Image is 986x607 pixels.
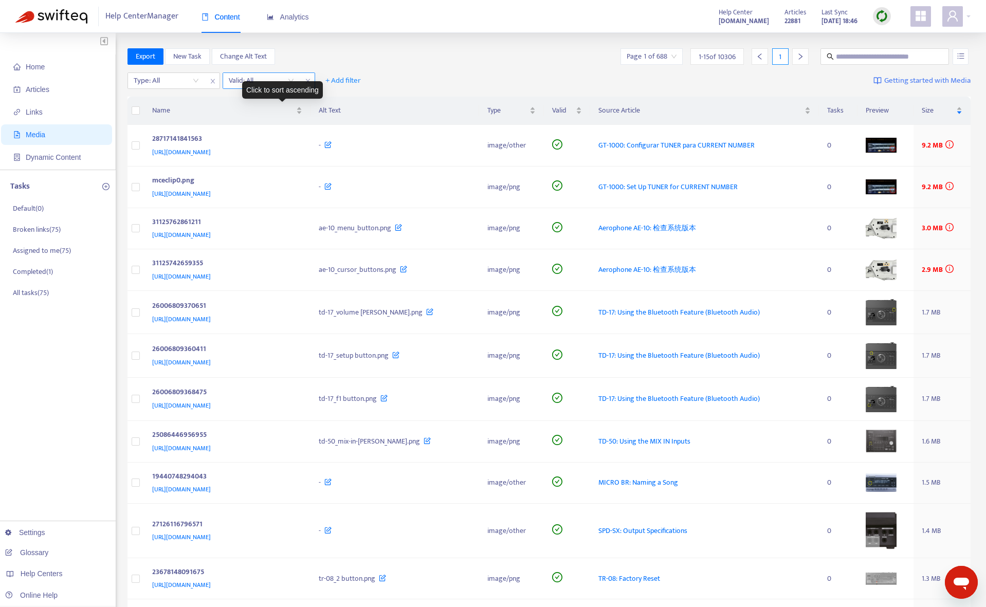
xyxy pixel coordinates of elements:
[953,48,969,65] button: unordered-list
[866,260,897,281] img: media-preview
[212,48,275,65] button: Change Alt Text
[26,85,49,94] span: Articles
[922,477,962,488] div: 1.5 MB
[319,306,423,318] span: td-17_volume [PERSON_NAME].png
[827,53,834,60] span: search
[598,476,678,488] span: MICRO BR: Naming a Song
[152,216,299,230] div: 31125762861211
[319,476,321,488] span: -
[319,393,377,404] span: td-17_f1 button.png
[922,525,962,537] div: 1.4 MB
[173,51,202,62] span: New Task
[922,307,962,318] div: 1.7 MB
[946,10,959,22] span: user
[598,306,760,318] span: TD-17: Using the Bluetooth Feature (Bluetooth Audio)
[857,97,914,125] th: Preview
[827,264,850,275] div: 0
[719,15,769,27] a: [DOMAIN_NAME]
[479,291,544,334] td: image/png
[552,350,562,360] span: check-circle
[552,222,562,232] span: check-circle
[479,249,544,291] td: image/png
[945,566,978,599] iframe: メッセージングウィンドウの起動ボタン、進行中の会話
[319,264,396,275] span: ae-10_cursor_buttons.png
[922,140,962,151] div: 9.2 MB
[152,343,299,357] div: 26006809360411
[202,13,209,21] span: book
[152,271,211,282] span: [URL][DOMAIN_NAME]
[873,72,971,89] a: Getting started with Media
[479,167,544,208] td: image/png
[479,334,544,377] td: image/png
[5,528,45,537] a: Settings
[797,53,804,60] span: right
[319,222,391,234] span: ae-10_menu_button.png
[152,471,299,484] div: 19440748294043
[220,51,267,62] span: Change Alt Text
[152,429,299,443] div: 25086446956955
[598,181,738,193] span: GT-1000: Set Up TUNER for CURRENT NUMBER
[319,181,321,193] span: -
[598,105,802,116] span: Source Article
[319,573,375,584] span: tr-08_2 button.png
[590,97,818,125] th: Source Article
[866,218,897,239] img: media-preview
[319,139,321,151] span: -
[13,266,53,277] p: Completed ( 1 )
[866,179,897,194] img: media-preview
[152,314,211,324] span: [URL][DOMAIN_NAME]
[827,181,850,193] div: 0
[13,224,61,235] p: Broken links ( 75 )
[719,7,753,18] span: Help Center
[827,525,850,537] div: 0
[866,386,897,412] img: media-preview
[544,97,590,125] th: Valid
[267,13,309,21] span: Analytics
[827,393,850,404] div: 0
[922,350,962,361] div: 1.7 MB
[165,48,210,65] button: New Task
[479,504,544,558] td: image/other
[699,51,736,62] span: 1 - 15 of 10306
[873,77,882,85] img: image-link
[152,230,211,240] span: [URL][DOMAIN_NAME]
[242,81,323,99] div: Click to sort ascending
[598,573,660,584] span: TR-08: Factory Reset
[922,105,954,116] span: Size
[152,387,299,400] div: 26006809368475
[152,147,211,157] span: [URL][DOMAIN_NAME]
[957,52,964,60] span: unordered-list
[922,573,962,584] div: 1.3 MB
[598,525,687,537] span: SPD-SX: Output Specifications
[152,443,211,453] span: [URL][DOMAIN_NAME]
[552,264,562,274] span: check-circle
[479,421,544,463] td: image/png
[15,9,87,24] img: Swifteq
[552,139,562,150] span: check-circle
[866,299,897,325] img: media-preview
[821,7,848,18] span: Last Sync
[152,133,299,146] div: 28717141841563
[26,131,45,139] span: Media
[922,264,962,275] div: 2.9 MB
[552,524,562,535] span: check-circle
[102,183,109,190] span: plus-circle
[152,400,211,411] span: [URL][DOMAIN_NAME]
[922,436,962,447] div: 1.6 MB
[301,75,315,87] span: close
[479,378,544,421] td: image/png
[945,140,954,149] span: info-circle
[13,131,21,138] span: file-image
[13,203,44,214] p: Default ( 0 )
[152,519,299,532] div: 27126116796571
[827,307,850,318] div: 0
[598,222,696,234] span: Aerophone AE-10: 检查系统版本
[827,140,850,151] div: 0
[552,393,562,403] span: check-circle
[866,512,897,549] img: media-preview
[598,139,755,151] span: GT-1000: Configurar TUNER para CURRENT NUMBER
[479,125,544,167] td: image/other
[784,15,800,27] strong: 22881
[922,181,962,193] div: 9.2 MB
